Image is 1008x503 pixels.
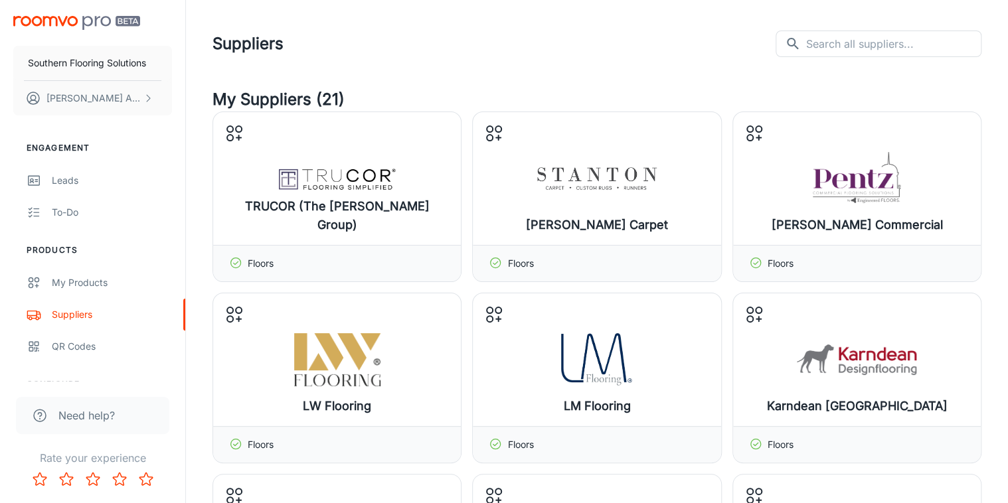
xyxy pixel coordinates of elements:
[212,32,284,56] h1: Suppliers
[248,256,274,271] p: Floors
[13,81,172,115] button: [PERSON_NAME] Ailes
[52,173,172,188] div: Leads
[52,339,172,354] div: QR Codes
[212,88,981,111] h4: My Suppliers (21)
[11,450,175,466] p: Rate your experience
[768,437,794,452] p: Floors
[53,466,80,492] button: Rate 2 star
[46,91,140,106] p: [PERSON_NAME] Ailes
[507,256,533,271] p: Floors
[52,205,172,220] div: To-do
[13,16,140,30] img: Roomvo PRO Beta
[28,56,146,70] p: Southern Flooring Solutions
[248,437,274,452] p: Floors
[58,407,115,423] span: Need help?
[52,275,172,290] div: My Products
[106,466,133,492] button: Rate 4 star
[13,46,172,80] button: Southern Flooring Solutions
[507,437,533,452] p: Floors
[27,466,53,492] button: Rate 1 star
[80,466,106,492] button: Rate 3 star
[52,307,172,322] div: Suppliers
[806,31,981,57] input: Search all suppliers...
[768,256,794,271] p: Floors
[133,466,159,492] button: Rate 5 star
